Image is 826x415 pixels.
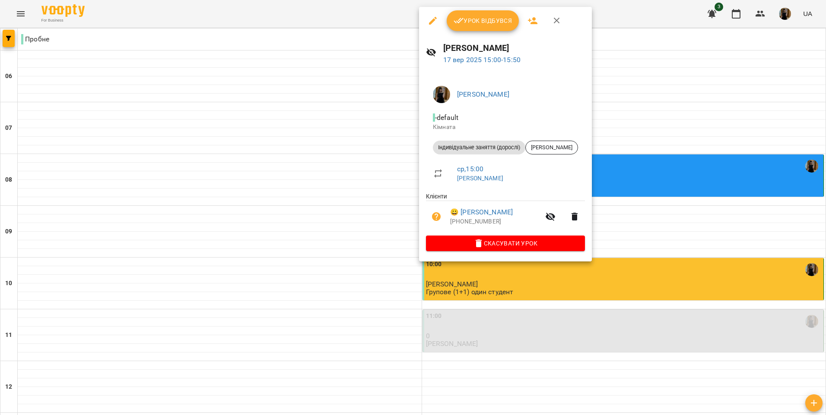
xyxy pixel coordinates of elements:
[526,144,578,151] span: [PERSON_NAME]
[443,56,521,64] a: 17 вер 2025 15:00-15:50
[426,206,447,227] button: Візит ще не сплачено. Додати оплату?
[457,175,503,182] a: [PERSON_NAME]
[426,236,585,251] button: Скасувати Урок
[433,238,578,248] span: Скасувати Урок
[457,90,509,98] a: [PERSON_NAME]
[433,123,578,132] p: Кімната
[450,207,513,217] a: 😀 [PERSON_NAME]
[433,113,460,122] span: - default
[447,10,519,31] button: Урок відбувся
[454,16,512,26] span: Урок відбувся
[525,141,578,154] div: [PERSON_NAME]
[457,165,483,173] a: ср , 15:00
[450,217,540,226] p: [PHONE_NUMBER]
[433,144,525,151] span: Індивідуальне заняття (дорослі)
[426,192,585,235] ul: Клієнти
[433,86,450,103] img: 283d04c281e4d03bc9b10f0e1c453e6b.jpg
[443,41,585,55] h6: [PERSON_NAME]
